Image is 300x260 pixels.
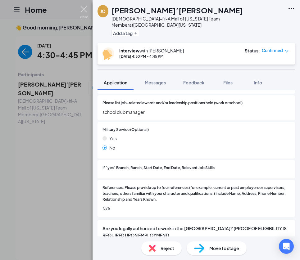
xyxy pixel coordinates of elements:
h1: [PERSON_NAME]’[PERSON_NAME] [111,5,243,16]
span: If "yes" Branch, Ranch, Start Date, End Date, Relevant Job Skills [102,165,215,171]
span: Application [104,80,127,85]
div: [DEMOGRAPHIC_DATA]-fil-A Mall of [US_STATE] Team Member at [GEOGRAPHIC_DATA][US_STATE] [111,16,284,28]
span: Yes [109,135,117,142]
b: Interview [119,48,139,53]
span: down [284,49,289,53]
span: Files [223,80,233,85]
span: Info [254,80,262,85]
div: Status : [245,47,260,54]
div: [DATE] 4:30 PM - 4:45 PM [119,54,184,59]
span: No [109,144,115,151]
div: JC [100,8,105,14]
div: Open Intercom Messenger [279,239,294,254]
svg: Plus [134,31,138,35]
span: Messages [145,80,166,85]
span: school club manager [102,109,290,115]
span: Please list job-related awards and/or leadership positions held (work or school) [102,100,243,106]
span: N/A [102,205,290,212]
svg: Ellipses [288,5,295,12]
span: Move to stage [209,245,239,252]
span: Feedback [183,80,204,85]
button: PlusAdd a tag [111,30,139,36]
span: Are you legally authorized to work in the [GEOGRAPHIC_DATA]? (PROOF OF ELIGIBILITY IS REQUIRED UP... [102,225,290,239]
span: References: Please provide up to four references (for example, current or past employers or super... [102,185,290,203]
span: Military Service (Optional) [102,127,149,133]
div: with [PERSON_NAME] [119,47,184,54]
span: Confirmed [262,47,283,54]
span: Reject [161,245,174,252]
